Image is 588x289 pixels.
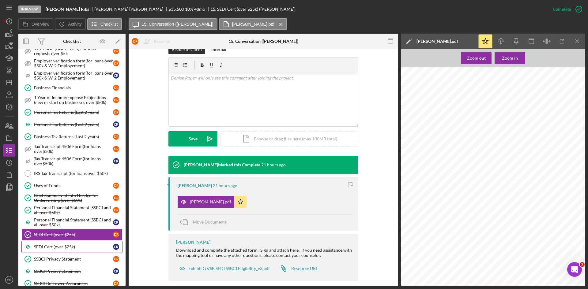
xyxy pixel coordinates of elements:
[34,183,113,188] div: Uses of Funds
[18,6,41,13] div: In Review
[21,216,123,228] a: Personal Financial Statement (SSBCI and all over $50k)CR
[94,7,168,12] div: [PERSON_NAME] [PERSON_NAME]
[213,183,237,188] time: 2025-10-02 17:03
[184,162,260,167] div: [PERSON_NAME] Marked this Complete
[34,171,122,176] div: IRS Tax Transcript (for loans over $50k)
[211,45,226,54] div: Internal
[113,244,119,250] div: C R
[34,232,113,237] div: SEDI Cert (over $25k)
[34,269,113,274] div: SSBCI Privacy Statement
[34,156,113,166] div: Tax Transcript 4506 Form(for loans over$50k)
[113,146,119,152] div: D R
[194,7,205,12] div: 48 mo
[113,256,119,262] div: D R
[178,196,247,208] button: [PERSON_NAME].pdf
[178,183,212,188] div: [PERSON_NAME]
[34,217,113,227] div: Personal Financial Statement (SSBCI and all over $50k)
[34,58,113,68] div: Employer verification form(for loans over $50k & W-2 Employement)
[129,35,176,47] button: DRReassign
[417,39,458,44] div: [PERSON_NAME].pdf
[21,155,123,167] a: Tax Transcript 4506 Form(for loans over$50k)CR
[495,52,525,64] button: Zoom in
[168,7,184,12] div: $35,500
[168,131,217,146] button: Save
[46,7,89,12] b: [PERSON_NAME] Ribs
[100,22,118,27] label: Checklist
[185,7,193,12] div: 10 %
[113,60,119,66] div: D R
[34,134,113,139] div: Business Tax Returns (Last 2 years)
[63,39,81,44] div: Checklist
[553,3,571,15] div: Complete
[87,18,122,30] button: Checklist
[232,22,275,27] label: [PERSON_NAME].pdf
[580,262,585,267] span: 1
[567,262,582,277] iframe: Intercom live chat
[113,134,119,140] div: D R
[176,240,210,245] div: [PERSON_NAME]
[21,143,123,155] a: Tax Transcript 4506 Form(for loans over$50k)DR
[113,48,119,54] div: D R
[34,244,113,249] div: SEDI Cert (over $25k)
[21,118,123,131] a: Personal Tax Returns (Last 2 years)CR
[34,110,113,115] div: Personal Tax Returns (Last 2 years)
[21,82,123,94] a: Business FinancialsDR
[467,52,486,64] div: Zoom out
[193,219,227,224] span: Move Documents
[502,52,518,64] div: Zoom in
[113,280,119,287] div: D R
[34,205,113,215] div: Personal Financial Statement (SSBCI and all over $50k)
[219,18,287,30] button: [PERSON_NAME].pdf
[171,45,202,54] div: Visible to Client
[21,69,123,82] a: Employer verification form(for loans over $50k & W-2 Employement)CR
[55,18,85,30] button: Activity
[547,3,585,15] button: Complete
[34,257,113,261] div: SSBCI Privacy Statement
[261,162,286,167] time: 2025-10-02 17:03
[34,144,113,154] div: Tax Transcript 4506 Form(for loans over$50k)
[291,266,318,271] div: Resource URL
[34,95,113,105] div: 1 Year of Income/Expense Projections (new or start up businesses over $50k)
[21,180,123,192] a: Uses of FundsDR
[113,72,119,79] div: C R
[113,97,119,103] div: D R
[34,71,113,80] div: Employer verification form(for loans over $50k & W-2 Employement)
[34,85,113,90] div: Business Financials
[21,265,123,277] a: SSBCI Privacy StatementCR
[21,94,123,106] a: 1 Year of Income/Expense Projections (new or start up businesses over $50k)DR
[176,248,352,258] div: Download and complete the attached form. Sign and attach here. If you need assistance with the ma...
[34,281,113,286] div: SSBCI Borrower Assurances
[129,18,217,30] button: 15. Conversation ([PERSON_NAME])
[21,106,123,118] a: Personal Tax Returns (Last 2 years)DR
[34,193,113,203] div: Brief Summary of Info Needed for Underwriting (over $50k)
[113,158,119,164] div: C R
[142,22,213,27] label: 15. Conversation ([PERSON_NAME])
[208,45,229,54] button: Internal
[21,57,123,69] a: Employer verification form(for loans over $50k & W-2 Employement)DR
[113,183,119,189] div: D R
[68,22,81,27] label: Activity
[21,131,123,143] a: Business Tax Returns (Last 2 years)DR
[21,241,123,253] a: SEDI Cert (over $25k)CR
[113,121,119,128] div: C R
[176,262,273,275] button: Exhibit G VSB SEDI SSBCI Eligibility_v3.pdf
[276,262,318,275] a: Resource URL
[189,131,198,146] div: Save
[21,204,123,216] a: Personal Financial Statement (SSBCI and all over $50k)DR
[32,22,49,27] label: Overview
[7,278,11,282] text: PM
[113,85,119,91] div: D R
[154,35,170,47] div: Reassign
[178,214,233,230] button: Move Documents
[113,219,119,225] div: C R
[3,274,15,286] button: PM
[21,228,123,241] a: SEDI Cert (over $25k)DR
[210,7,296,12] div: 15. SEDI Cert (over $25k) ([PERSON_NAME])
[113,268,119,274] div: C R
[21,167,123,180] a: IRS Tax Transcript (for loans over $50k)
[113,232,119,238] div: D R
[168,45,205,54] button: Visible to Client
[21,253,123,265] a: SSBCI Privacy StatementDR
[34,122,113,127] div: Personal Tax Returns (Last 2 years)
[21,45,123,57] a: W-2 Form (Last 2 Years) For loan requests over $5kDR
